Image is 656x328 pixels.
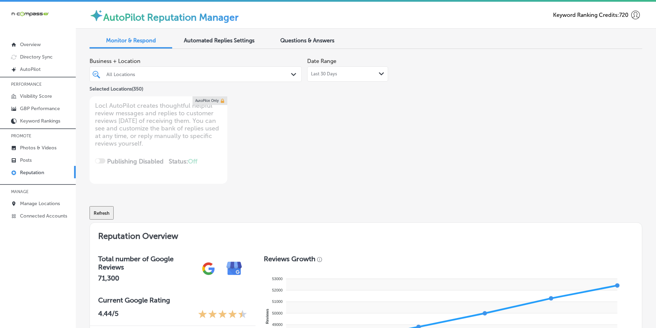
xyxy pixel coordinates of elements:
tspan: 50000 [272,311,283,315]
img: e7ababfa220611ac49bdb491a11684a6.png [221,256,247,282]
p: Manage Locations [20,201,60,207]
h3: Current Google Rating [98,296,247,304]
p: 4.44 /5 [98,309,118,320]
span: Questions & Answers [280,37,334,44]
h3: Reviews Growth [264,255,315,263]
img: gPZS+5FD6qPJAAAAABJRU5ErkJggg== [196,256,221,282]
label: Date Range [307,58,336,64]
button: Refresh [90,206,114,220]
h2: Reputation Overview [90,223,642,246]
h3: Total number of Google Reviews [98,255,196,271]
span: Automated Replies Settings [184,37,254,44]
p: AutoPilot [20,66,41,72]
span: Last 30 Days [311,71,337,77]
span: Monitor & Respond [106,37,156,44]
p: Photos & Videos [20,145,56,151]
text: Reviews [265,309,269,324]
span: Keyword Ranking Credits: 720 [553,12,628,18]
tspan: 53000 [272,277,283,281]
p: Selected Locations ( 350 ) [90,83,143,92]
div: All Locations [106,71,292,77]
p: Directory Sync [20,54,53,60]
h2: 71,300 [98,274,196,282]
div: 4.44 Stars [198,309,247,320]
span: Business + Location [90,58,302,64]
p: GBP Performance [20,106,60,112]
p: Reputation [20,170,44,176]
tspan: 49000 [272,322,283,327]
img: 660ab0bf-5cc7-4cb8-ba1c-48b5ae0f18e60NCTV_CLogo_TV_Black_-500x88.png [11,11,49,17]
p: Posts [20,157,32,163]
img: autopilot-icon [90,9,103,22]
tspan: 51000 [272,299,283,304]
p: Visibility Score [20,93,52,99]
tspan: 52000 [272,288,283,292]
p: Connected Accounts [20,213,67,219]
p: Overview [20,42,41,47]
label: AutoPilot Reputation Manager [103,12,239,23]
p: Keyword Rankings [20,118,60,124]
